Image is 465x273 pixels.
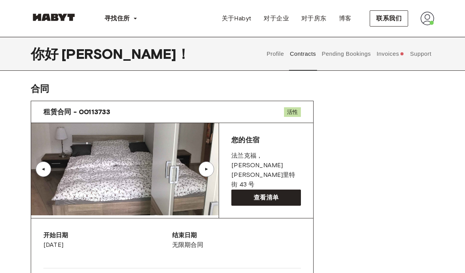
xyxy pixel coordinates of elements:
[176,45,190,62] font: ！
[40,167,46,171] font: ▲
[31,13,77,21] img: 哈比特
[105,15,130,22] font: 寻找住所
[61,45,176,62] font: [PERSON_NAME]
[204,167,210,171] font: ▲
[254,194,279,201] font: 查看清单
[339,15,352,22] font: 博客
[43,241,63,248] font: [DATE]
[287,109,298,115] font: 活性
[31,83,49,94] font: 合同
[420,12,434,25] img: 头像
[266,37,285,71] button: Profile
[370,10,408,27] button: 联系我们
[264,37,434,71] div: 用户资料标签
[231,190,301,206] a: 查看清单
[231,136,259,144] font: 您的住宿
[257,11,295,26] a: 对于企业
[289,37,317,71] button: Contracts
[43,231,68,239] font: 开始日期
[301,15,327,22] font: 对于房东
[231,171,295,188] font: [PERSON_NAME]里特街 43 号
[31,123,219,215] img: 房间图片
[231,152,283,169] font: ，[PERSON_NAME]
[375,37,405,71] button: Invoices
[172,241,203,248] font: 无限期合同
[295,11,333,26] a: 对于房东
[264,15,289,22] font: 对于企业
[409,37,432,71] button: Support
[376,15,402,22] font: 联系我们
[172,231,197,239] font: 结束日期
[98,11,144,26] button: 寻找住所
[321,37,372,71] button: Pending Bookings
[43,108,110,116] font: 租赁合同 - 00113733
[333,11,358,26] a: 博客
[31,45,58,62] font: 你好
[231,152,256,159] font: 法兰克福
[222,15,252,22] font: 关于Habyt
[216,11,258,26] a: 关于Habyt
